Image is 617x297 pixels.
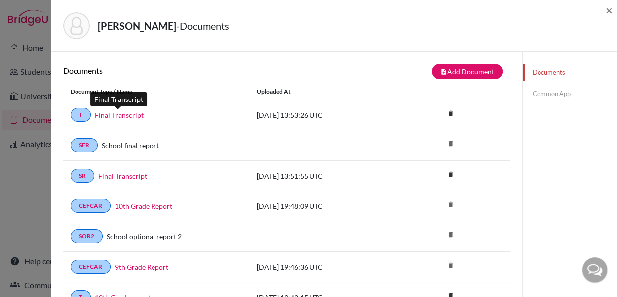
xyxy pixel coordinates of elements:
i: delete [443,167,458,182]
div: Uploaded at [249,87,398,96]
span: Help [22,7,43,16]
a: Final Transcript [98,171,147,181]
div: Final Transcript [90,92,147,106]
a: 9th Grade Report [115,262,168,272]
a: School final report [102,140,159,151]
span: × [606,3,613,17]
span: - Documents [176,20,229,32]
i: delete [443,106,458,121]
div: Document Type / Name [63,87,249,96]
a: CEFCAR [71,260,111,274]
a: delete [443,168,458,182]
a: School optional report 2 [107,231,182,242]
a: SR [71,169,94,183]
div: [DATE] 19:46:36 UTC [249,262,398,272]
a: CEFCAR [71,199,111,213]
button: Close [606,4,613,16]
div: [DATE] 19:48:09 UTC [249,201,398,211]
a: delete [443,107,458,121]
a: Documents [523,64,617,81]
a: 10th Grade Report [115,201,172,211]
a: Final Transcript [95,110,144,120]
h6: Documents [63,66,287,75]
i: note_add [440,68,447,75]
a: SOR2 [71,229,103,243]
strong: [PERSON_NAME] [98,20,176,32]
div: [DATE] 13:51:55 UTC [249,171,398,181]
a: Common App [523,85,617,102]
i: delete [443,258,458,273]
button: note_addAdd Document [432,64,503,79]
a: T [71,108,91,122]
a: SFR [71,138,98,152]
i: delete [443,227,458,242]
i: delete [443,136,458,151]
i: delete [443,197,458,212]
div: [DATE] 13:53:26 UTC [249,110,398,120]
